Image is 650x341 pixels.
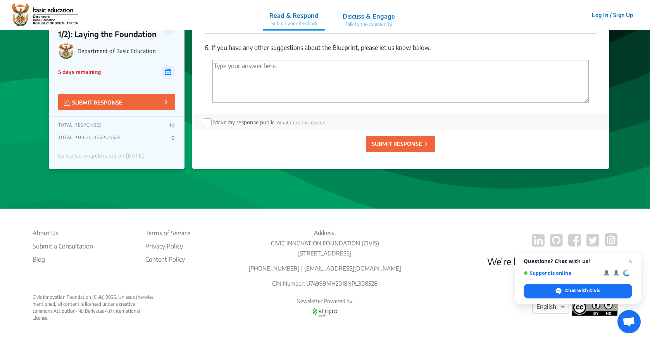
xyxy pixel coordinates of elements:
p: SUBMIT RESPONSE [64,98,122,106]
li: Submit a Consultation [33,242,93,251]
p: SUBMIT RESPONSE [372,140,422,148]
p: 5 days remaining [58,68,101,76]
img: stripo email logo [309,305,341,319]
p: TOTAL RESPONSES [58,122,102,129]
label: Make my response public [213,119,274,125]
span: Close chat [626,257,635,266]
img: Department of Basic Education logo [58,43,74,59]
p: [PHONE_NUMBER] | [EMAIL_ADDRESS][DOMAIN_NAME] [246,264,404,273]
p: Discuss & Engage [343,12,395,21]
textarea: 'Type your answer here.' | translate [212,60,589,103]
span: What does this mean? [276,120,324,125]
div: Civic Innovation Foundation (Civis) 2025. Unless otherwise mentioned, all content is licensed und... [33,294,155,322]
p: Submit your feedback [269,20,319,27]
p: We’re here to help. [487,254,617,268]
p: 0 [171,135,175,141]
p: [STREET_ADDRESS] [246,249,404,258]
a: Blog [33,255,93,264]
span: Support is online [524,270,598,276]
p: Read & Respond [269,11,319,20]
p: TOTAL PUBLIC RESPONSES [58,135,121,141]
p: CIN Number: U74999MH2018NPL308528 [246,279,404,288]
span: Questions? Chat with us! [524,258,632,264]
button: SUBMIT RESPONSE [366,136,435,152]
img: r3bhv9o7vttlwasn7lg2llmba4yf [12,3,78,27]
p: If you have any other suggestions about the Blueprint, please let us know below. [205,43,597,52]
span: Chat with Civis [565,287,600,294]
p: Department of Basic Education [78,48,175,54]
p: Talk to the community [343,21,395,28]
li: Privacy Policy [145,242,190,251]
img: Vector.jpg [64,99,70,106]
p: CIVIC INNOVATION FOUNDATION (CIVIS) [246,239,404,248]
p: Newsletter Powered by: [246,297,404,305]
button: Log In / Sign Up [587,9,638,21]
button: SUBMIT RESPONSE [58,94,175,110]
span: 6. [205,44,210,51]
li: Content Policy [145,255,190,264]
p: 10 [169,122,175,129]
li: Terms of Service [145,228,190,238]
div: Consultation published on [DATE] [58,153,144,163]
li: About Us [33,228,93,238]
img: footer logo [572,300,617,316]
div: Chat with Civis [524,284,632,298]
div: Open chat [617,310,641,333]
p: Address: [246,228,404,237]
